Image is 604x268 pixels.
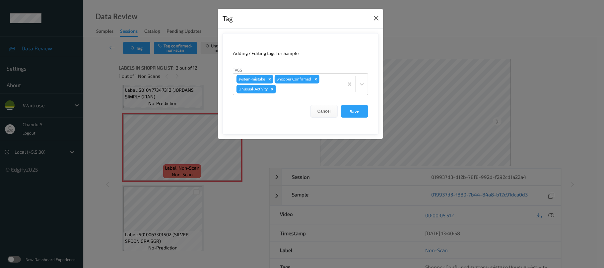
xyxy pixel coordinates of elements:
div: Adding / Editing tags for Sample [233,50,368,57]
div: system-mistake [236,75,266,83]
div: Unusual-Activity [236,85,269,93]
label: Tags [233,67,242,73]
button: Close [371,14,381,23]
div: Tag [223,13,233,24]
div: Remove Unusual-Activity [269,85,276,93]
button: Cancel [310,105,338,118]
div: Remove system-mistake [266,75,273,83]
div: Shopper Confirmed [275,75,312,83]
button: Save [341,105,368,118]
div: Remove Shopper Confirmed [312,75,319,83]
